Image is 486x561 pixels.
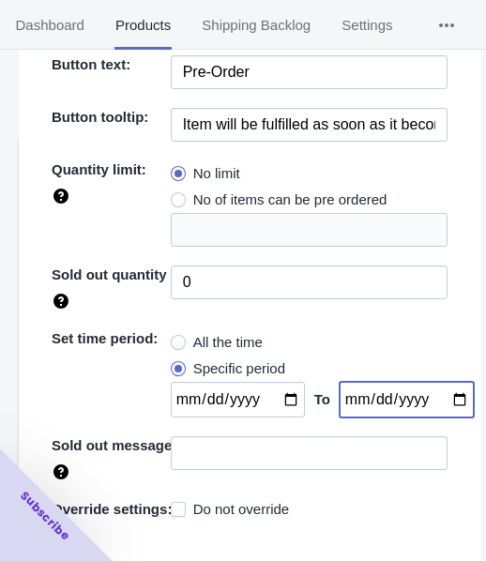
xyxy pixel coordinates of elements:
span: Dashboard [15,1,84,50]
span: Settings [342,1,393,50]
span: Set time period: [52,330,158,346]
span: Button text: [52,56,130,72]
span: To [314,391,330,407]
span: Button tooltip: [52,109,148,125]
span: Subscribe [17,488,73,544]
span: Do not override [193,500,290,519]
span: No limit [193,164,240,183]
span: Products [114,1,171,50]
span: Sold out quantity [52,266,166,282]
span: Sold out message: [52,437,176,453]
span: Specific period [193,359,285,378]
button: More tabs [408,1,485,50]
span: Quantity limit: [52,161,146,177]
span: Shipping Backlog [202,1,311,50]
span: All the time [193,333,263,352]
span: No of items can be pre ordered [193,190,387,209]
